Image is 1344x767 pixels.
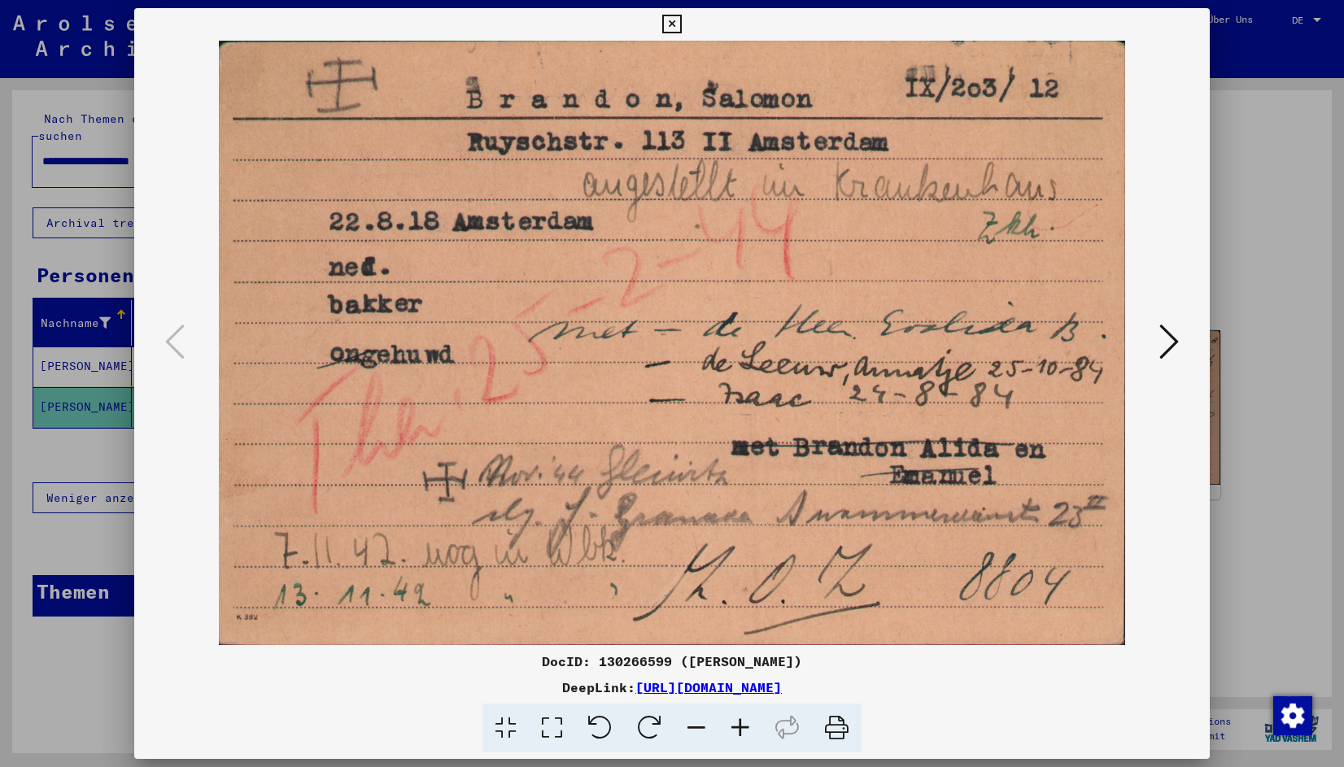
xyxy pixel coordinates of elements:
img: Zustimmung ändern [1273,696,1312,735]
div: DeepLink: [134,678,1210,697]
a: [URL][DOMAIN_NAME] [635,679,782,695]
div: Zustimmung ändern [1272,695,1311,734]
div: DocID: 130266599 ([PERSON_NAME]) [134,652,1210,671]
img: 001.jpg [190,41,1154,645]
